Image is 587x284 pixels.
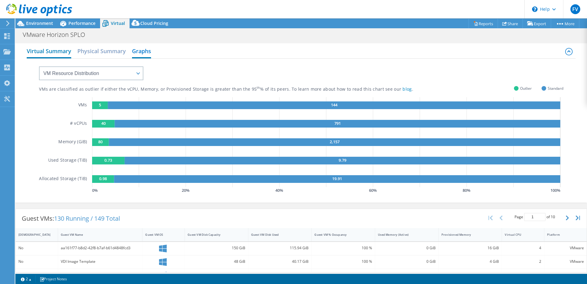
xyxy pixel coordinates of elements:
[314,258,372,265] div: 100 %
[18,258,55,265] div: No
[99,176,107,181] text: 0.98
[515,213,555,221] span: Page of
[441,272,499,278] div: 16 GiB
[26,20,53,26] span: Environment
[332,176,342,181] text: 19.91
[140,20,168,26] span: Cloud Pricing
[188,272,245,278] div: 149.88 GiB
[61,272,140,278] div: V1019
[61,233,132,237] div: Guest VM Name
[18,272,55,278] div: Yes
[92,187,563,193] svg: GaugeChartPercentageAxisTexta
[523,19,551,28] a: Export
[77,45,126,57] h2: Physical Summary
[99,102,101,108] text: 5
[68,20,95,26] span: Performance
[39,86,444,92] div: VMs are classified as outlier if either the vCPU, Memory, or Provisioned Storage is greater than ...
[402,86,412,92] a: blog
[314,233,365,237] div: Guest VM % Occupancy
[39,175,87,183] h5: Allocated Storage (TiB)
[251,258,309,265] div: 40.17 GiB
[369,187,377,193] text: 60 %
[548,85,563,92] span: Standard
[101,120,105,126] text: 40
[378,272,436,278] div: 12 GiB
[18,233,48,237] div: [DEMOGRAPHIC_DATA]
[257,85,260,90] sup: th
[505,258,541,265] div: 2
[547,272,584,278] div: VMware
[547,233,577,237] div: Platform
[498,19,523,28] a: Share
[520,85,532,92] span: Outlier
[468,19,498,28] a: Reports
[441,233,492,237] div: Provisioned Memory
[339,157,346,163] text: 9.79
[441,258,499,265] div: 4 GiB
[92,187,98,193] text: 0 %
[61,245,140,251] div: aa161f77-b8d2-42f8-b7af-b61d4848fcd3
[58,138,87,146] h5: Memory (GiB)
[505,245,541,251] div: 4
[378,258,436,265] div: 0 GiB
[251,245,309,251] div: 115.94 GiB
[188,233,238,237] div: Guest VM Disk Capacity
[551,214,555,219] span: 10
[35,275,71,283] a: Project Notes
[18,245,55,251] div: No
[275,187,283,193] text: 40 %
[547,245,584,251] div: VMware
[505,233,534,237] div: Virtual CPU
[334,120,340,126] text: 791
[570,4,580,14] span: FV
[505,272,541,278] div: 4
[70,120,87,128] h5: # vCPUs
[524,213,546,221] input: jump to page
[532,6,538,12] svg: \n
[463,187,470,193] text: 80 %
[188,258,245,265] div: 48 GiB
[17,275,36,283] a: 2
[54,214,120,223] span: 130 Running / 149 Total
[145,233,174,237] div: Guest VM OS
[104,157,112,163] text: 0.73
[61,258,140,265] div: VDI Image Template
[378,245,436,251] div: 0 GiB
[551,19,579,28] a: More
[251,272,309,278] div: 91.81 GiB
[314,272,372,278] div: 61.21 %
[441,245,499,251] div: 16 GiB
[20,31,95,38] h1: VMware Horizon SPLO
[378,233,428,237] div: Used Memory (Active)
[48,157,87,164] h5: Used Storage (TiB)
[314,245,372,251] div: 100 %
[550,187,560,193] text: 100 %
[331,102,337,108] text: 144
[27,45,71,58] h2: Virtual Summary
[132,45,151,58] h2: Graphs
[111,20,125,26] span: Virtual
[78,101,87,109] h5: VMs
[98,139,103,144] text: 80
[16,209,126,228] div: Guest VMs:
[547,258,584,265] div: VMware
[182,187,189,193] text: 20 %
[251,233,301,237] div: Guest VM Disk Used
[329,139,339,144] text: 2,157
[188,245,245,251] div: 150 GiB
